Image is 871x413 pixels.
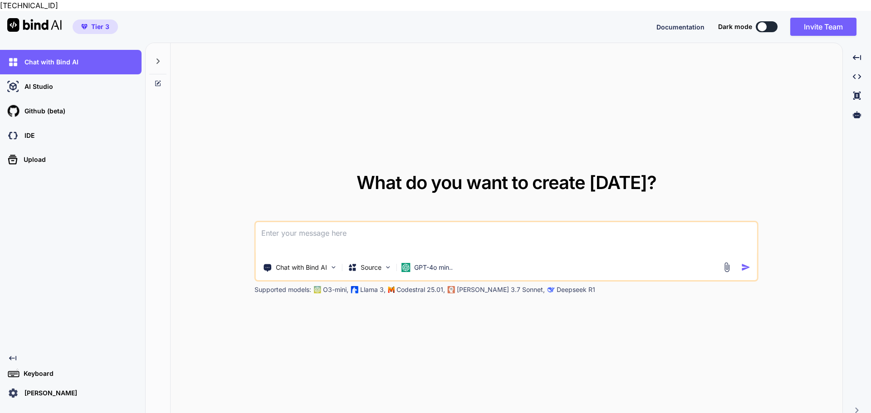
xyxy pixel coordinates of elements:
img: claude [548,286,555,293]
img: githubLight [5,103,21,119]
p: Chat with Bind AI [21,58,78,67]
p: AI Studio [21,82,53,91]
span: Tier 3 [91,22,109,31]
img: GPT-4o mini [401,263,411,272]
p: Supported models: [254,285,311,294]
p: [PERSON_NAME] 3.7 Sonnet, [457,285,545,294]
img: ai-studio [5,79,21,94]
p: [PERSON_NAME] [21,389,77,398]
img: icon [741,262,751,272]
button: premiumTier 3 [73,19,118,34]
img: Mistral-AI [388,287,395,293]
button: Invite Team [790,18,856,36]
img: claude [448,286,455,293]
img: settings [5,385,21,401]
span: Documentation [656,23,705,31]
button: Documentation [656,22,705,32]
img: Pick Tools [330,263,338,271]
span: What do you want to create [DATE]? [357,171,656,194]
p: Upload [20,155,46,164]
img: Llama2 [351,286,358,293]
p: Source [361,263,382,272]
p: Github (beta) [21,107,65,116]
img: darkCloudIdeIcon [5,128,21,143]
p: Chat with Bind AI [276,263,327,272]
p: IDE [21,131,34,140]
img: attachment [722,262,732,272]
p: GPT-4o min.. [414,263,453,272]
img: GPT-4 [314,286,321,293]
p: Codestral 25.01, [396,285,445,294]
img: Bind AI [7,18,62,32]
span: Dark mode [718,22,752,31]
img: Pick Models [384,263,392,271]
p: Llama 3, [360,285,386,294]
p: Keyboard [20,369,54,378]
img: premium [81,24,88,29]
img: chat [5,54,21,70]
p: O3-mini, [323,285,348,294]
p: Deepseek R1 [557,285,595,294]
